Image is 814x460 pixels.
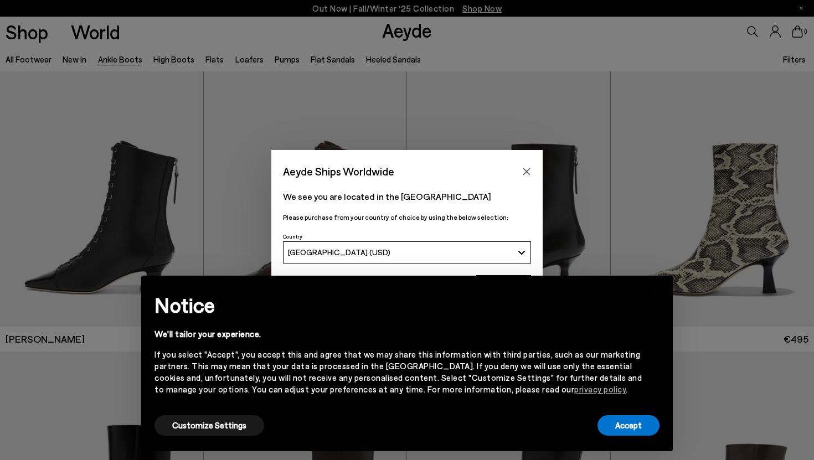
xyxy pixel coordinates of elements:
[283,212,531,223] p: Please purchase from your country of choice by using the below selection:
[154,415,264,436] button: Customize Settings
[154,349,642,395] div: If you select "Accept", you accept this and agree that we may share this information with third p...
[574,384,626,394] a: privacy policy
[283,162,394,181] span: Aeyde Ships Worldwide
[651,284,659,300] span: ×
[283,233,302,240] span: Country
[283,190,531,203] p: We see you are located in the [GEOGRAPHIC_DATA]
[154,328,642,340] div: We'll tailor your experience.
[154,291,642,319] h2: Notice
[642,279,668,306] button: Close this notice
[518,163,535,180] button: Close
[597,415,660,436] button: Accept
[288,247,390,257] span: [GEOGRAPHIC_DATA] (USD)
